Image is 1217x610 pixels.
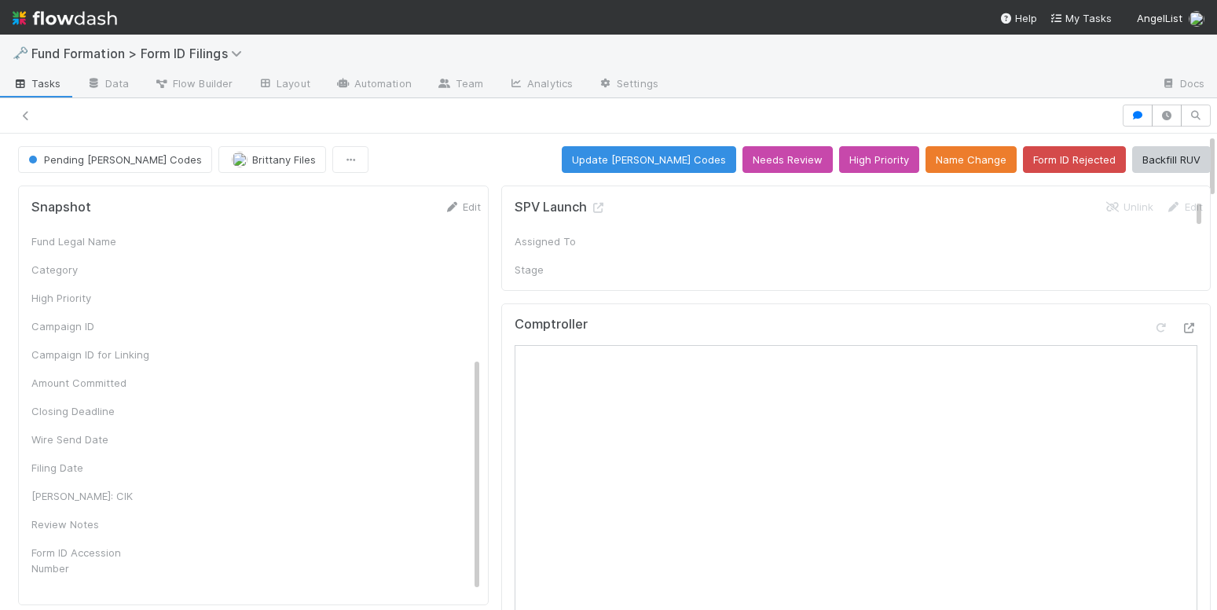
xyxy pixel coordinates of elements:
span: 🗝️ [13,46,28,60]
button: Needs Review [742,146,833,173]
div: Assigned To [515,233,632,249]
span: My Tasks [1050,12,1112,24]
span: Brittany Files [252,153,316,166]
img: logo-inverted-e16ddd16eac7371096b0.svg [13,5,117,31]
div: Category [31,262,149,277]
a: My Tasks [1050,10,1112,26]
a: Analytics [496,72,585,97]
button: Update [PERSON_NAME] Codes [562,146,736,173]
a: Edit [1166,200,1203,213]
div: Review Notes [31,516,149,532]
button: High Priority [839,146,919,173]
span: Flow Builder [154,75,233,91]
div: Campaign ID for Linking [31,347,149,362]
a: Unlink [1105,200,1153,213]
div: Wire Send Date [31,432,149,447]
div: Stage [515,262,632,277]
img: avatar_1d14498f-6309-4f08-8780-588779e5ce37.png [1189,11,1204,27]
a: Edit [444,200,481,213]
a: Settings [585,72,671,97]
div: Amount Committed [31,375,149,391]
a: Flow Builder [141,72,245,97]
span: AngelList [1137,12,1182,24]
a: Docs [1149,72,1217,97]
div: High Priority [31,290,149,306]
button: Name Change [926,146,1017,173]
span: Tasks [13,75,61,91]
div: Help [999,10,1037,26]
a: Team [424,72,496,97]
a: Automation [323,72,424,97]
h5: SPV Launch [515,200,606,215]
div: Resolution Notes [31,589,149,604]
span: Fund Formation > Form ID Filings [31,46,250,61]
h5: Snapshot [31,200,91,215]
span: Pending [PERSON_NAME] Codes [25,153,202,166]
a: Layout [245,72,323,97]
button: Brittany Files [218,146,326,173]
a: Data [74,72,141,97]
div: Campaign ID [31,318,149,334]
button: Backfill RUV [1132,146,1211,173]
h5: Comptroller [515,317,588,333]
button: Form ID Rejected [1023,146,1126,173]
img: avatar_15e23c35-4711-4c0d-85f4-3400723cad14.png [232,152,247,167]
div: Filing Date [31,460,149,476]
div: Closing Deadline [31,403,149,419]
div: Form ID Accession Number [31,545,149,576]
div: Fund Legal Name [31,233,149,249]
button: Pending [PERSON_NAME] Codes [18,146,212,173]
div: [PERSON_NAME]: CIK [31,488,149,504]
